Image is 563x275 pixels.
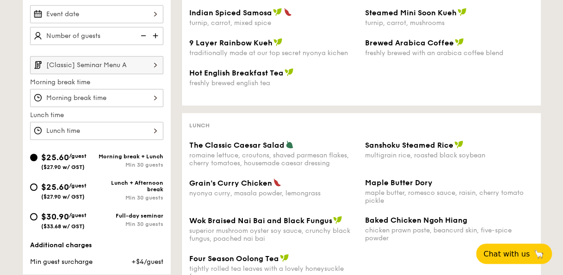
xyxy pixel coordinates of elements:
[365,151,533,159] div: multigrain rice, roasted black soybean
[189,216,332,225] span: Wok Braised Nai Bai and Black Fungus
[365,178,433,187] span: Maple Butter Dory
[97,212,163,219] div: Full-day seminar
[149,27,163,44] img: icon-add.58712e84.svg
[189,79,358,87] div: freshly brewed english tea
[30,89,163,107] input: Morning break time
[285,140,294,149] img: icon-vegetarian.fe4039eb.svg
[365,49,533,57] div: freshly brewed with an arabica coffee blend
[131,258,163,266] span: +$4/guest
[273,178,281,187] img: icon-spicy.37a8142b.svg
[30,258,93,266] span: Min guest surcharge
[30,27,163,45] input: Number of guests
[41,194,85,200] span: ($27.90 w/ GST)
[533,249,544,259] span: 🦙
[69,153,87,159] span: /guest
[97,180,163,193] div: Lunch + Afternoon break
[365,141,453,150] span: Sanshoku Steamed Rice
[41,152,69,162] span: $25.60
[365,216,467,225] span: Baked Chicken Ngoh Hiang
[189,254,279,263] span: Four Season Oolong Tea
[333,216,342,224] img: icon-vegan.f8ff3823.svg
[30,213,37,220] input: $30.90/guest($33.68 w/ GST)Full-day seminarMin 30 guests
[30,78,163,87] label: Morning break time
[189,141,285,150] span: The Classic Caesar Salad
[189,227,358,243] div: superior mushroom oyster soy sauce, crunchy black fungus, poached nai bai
[30,154,37,161] input: $25.60/guest($27.90 w/ GST)Morning break + LunchMin 30 guests
[189,49,358,57] div: traditionally made at our top secret nyonya kichen
[365,8,457,17] span: Steamed Mini Soon Kueh
[97,194,163,201] div: Min 30 guests
[30,111,163,120] label: Lunch time
[273,38,283,46] img: icon-vegan.f8ff3823.svg
[273,8,282,16] img: icon-vegan.f8ff3823.svg
[365,189,533,205] div: maple butter, romesco sauce, raisin, cherry tomato pickle
[476,244,552,264] button: Chat with us🦙
[458,8,467,16] img: icon-vegan.f8ff3823.svg
[41,212,69,222] span: $30.90
[454,140,464,149] img: icon-vegan.f8ff3823.svg
[189,19,358,27] div: turnip, carrot, mixed spice
[148,56,163,74] img: icon-chevron-right.3c0dfbd6.svg
[455,38,464,46] img: icon-vegan.f8ff3823.svg
[69,182,87,189] span: /guest
[365,226,533,242] div: chicken prawn paste, beancurd skin, five-spice powder
[483,250,530,258] span: Chat with us
[69,212,87,219] span: /guest
[136,27,149,44] img: icon-reduce.1d2dbef1.svg
[30,241,163,250] div: Additional charges
[189,8,272,17] span: Indian Spiced Samosa
[30,183,37,191] input: $25.60/guest($27.90 w/ GST)Lunch + Afternoon breakMin 30 guests
[41,223,85,230] span: ($33.68 w/ GST)
[97,162,163,168] div: Min 30 guests
[30,5,163,23] input: Event date
[285,68,294,76] img: icon-vegan.f8ff3823.svg
[189,179,272,187] span: Grain's Curry Chicken
[189,69,284,77] span: Hot English Breakfast Tea
[284,8,292,16] img: icon-spicy.37a8142b.svg
[41,182,69,192] span: $25.60
[189,151,358,167] div: romaine lettuce, croutons, shaved parmesan flakes, cherry tomatoes, housemade caesar dressing
[97,221,163,227] div: Min 30 guests
[189,189,358,197] div: nyonya curry, masala powder, lemongrass
[30,122,163,140] input: Lunch time
[189,38,272,47] span: 9 Layer Rainbow Kueh
[189,122,210,129] span: Lunch
[365,19,533,27] div: turnip, carrot, mushrooms
[97,153,163,160] div: Morning break + Lunch
[280,254,289,262] img: icon-vegan.f8ff3823.svg
[41,164,85,170] span: ($27.90 w/ GST)
[365,38,454,47] span: Brewed Arabica Coffee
